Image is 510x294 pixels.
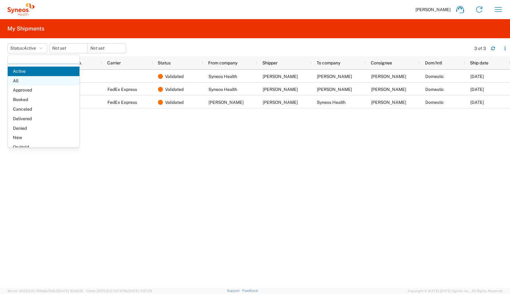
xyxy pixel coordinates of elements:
[227,289,242,292] a: Support
[262,60,277,65] span: Shipper
[8,133,79,142] span: New
[425,60,442,65] span: Dom/Intl
[317,60,340,65] span: To company
[470,87,484,92] span: 09/16/2025
[107,87,137,92] span: FedEx Express
[7,25,44,32] h2: My Shipments
[415,7,451,12] span: [PERSON_NAME]
[8,67,79,76] span: Active
[8,124,79,133] span: Denied
[8,95,79,104] span: Booked
[208,74,237,79] span: Syneos Health
[317,74,352,79] span: Allison Callaghan
[86,289,152,293] span: Client: 2025.21.0-7d7479b
[371,74,406,79] span: Allison Callaghan
[425,100,444,105] span: Domestic
[158,60,171,65] span: Status
[263,100,298,105] span: Amy Fuhrman
[425,87,444,92] span: Domestic
[263,74,298,79] span: Ayman Abboud
[8,104,79,114] span: Canceled
[128,289,152,293] span: [DATE] 11:37:29
[371,87,406,92] span: Amy Fuhrman
[408,288,503,294] span: Copyright © [DATE]-[DATE] Agistix Inc., All Rights Reserved
[371,60,392,65] span: Consignee
[263,87,298,92] span: Ayman Abboud
[24,46,36,51] span: Active
[317,100,346,105] span: Syneos Health
[474,46,486,51] div: 3 of 3
[371,100,406,105] span: Ayman Abboud
[317,87,352,92] span: Amy Fuhrman
[165,83,184,96] span: Validated
[8,114,79,124] span: Delivered
[165,96,184,109] span: Validated
[8,76,79,86] span: All
[7,289,83,293] span: Server: 2025.21.0-769a9a7b8c3
[425,74,444,79] span: Domestic
[208,87,237,92] span: Syneos Health
[470,100,484,105] span: 09/16/2025
[7,43,47,53] button: Status:Active
[242,289,258,292] a: Feedback
[8,142,79,152] span: On Hold
[208,60,237,65] span: From company
[107,100,137,105] span: FedEx Express
[107,60,121,65] span: Carrier
[470,74,484,79] span: 09/24/2025
[208,100,244,105] span: Amy Fuhrman
[470,60,488,65] span: Ship date
[8,85,79,95] span: Approved
[50,44,87,53] input: Not set
[58,289,83,293] span: [DATE] 10:09:35
[88,44,126,53] input: Not set
[165,70,184,83] span: Validated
